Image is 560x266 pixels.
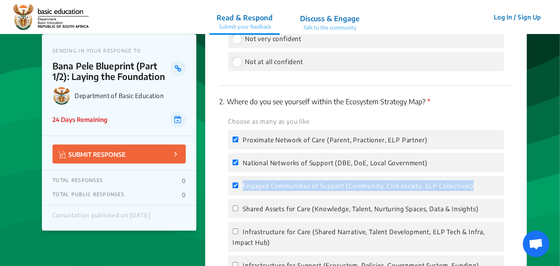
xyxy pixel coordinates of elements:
span: 2. [219,97,225,106]
p: 0 [182,191,186,198]
p: TOTAL RESPONSES [53,177,103,184]
input: Infrastructure for Care (Shared Narrative, Talent Development, ELP Tech & Infra, Impact Hub) [233,228,238,234]
input: Not very confident [233,34,241,42]
span: Not at all confident [245,58,303,65]
input: Not at all confident [233,57,241,65]
p: Department of Basic Education [75,92,186,99]
p: Bana Pele Blueprint (Part 1/2): Laying the Foundation [53,61,170,82]
p: 24 Days Remaining [53,115,107,124]
p: SUBMIT RESPONSE [59,149,126,159]
p: Read & Respond [217,12,273,23]
p: 0 [182,177,186,184]
p: SENDING IN YOUR RESPONSE TO [53,48,186,53]
p: Talk to the community [300,24,360,32]
span: Not very confident [245,35,301,42]
p: Submit your feedback [217,23,273,31]
div: Consultation published on [DATE] [53,212,150,224]
span: National Networks of Support (DBE, DoE, Local Government) [243,159,428,167]
span: Shared Assets for Care (Knowledge, Talent, Nurturing Spaces, Data & Insights) [243,205,479,213]
img: Vector.jpg [59,151,66,158]
span: Proximate Network of Care (Parent, Practioner, ELP Partner) [243,136,428,144]
input: Shared Assets for Care (Knowledge, Talent, Nurturing Spaces, Data & Insights) [233,205,238,211]
img: r3bhv9o7vttlwasn7lg2llmba4yf [13,4,89,30]
p: Where do you see yourself within the Ecosystem Strategy Map? [219,96,513,107]
span: Engaged Communities of Support (Community, Civil society, ELP Collectives) [243,182,474,190]
label: Choose as many as you like [228,117,310,126]
p: Discuss & Engage [300,13,360,24]
input: National Networks of Support (DBE, DoE, Local Government) [233,160,238,165]
img: Department of Basic Education logo [53,86,71,105]
p: TOTAL PUBLIC RESPONSES [53,191,124,198]
button: SUBMIT RESPONSE [53,144,186,163]
input: Engaged Communities of Support (Community, Civil society, ELP Collectives) [233,182,238,188]
input: Proximate Network of Care (Parent, Practioner, ELP Partner) [233,137,238,142]
button: Log In / Sign Up [488,10,547,24]
span: Infrastructure for Care (Shared Narrative, Talent Development, ELP Tech & Infra, Impact Hub) [233,228,485,246]
div: Open chat [523,231,549,257]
